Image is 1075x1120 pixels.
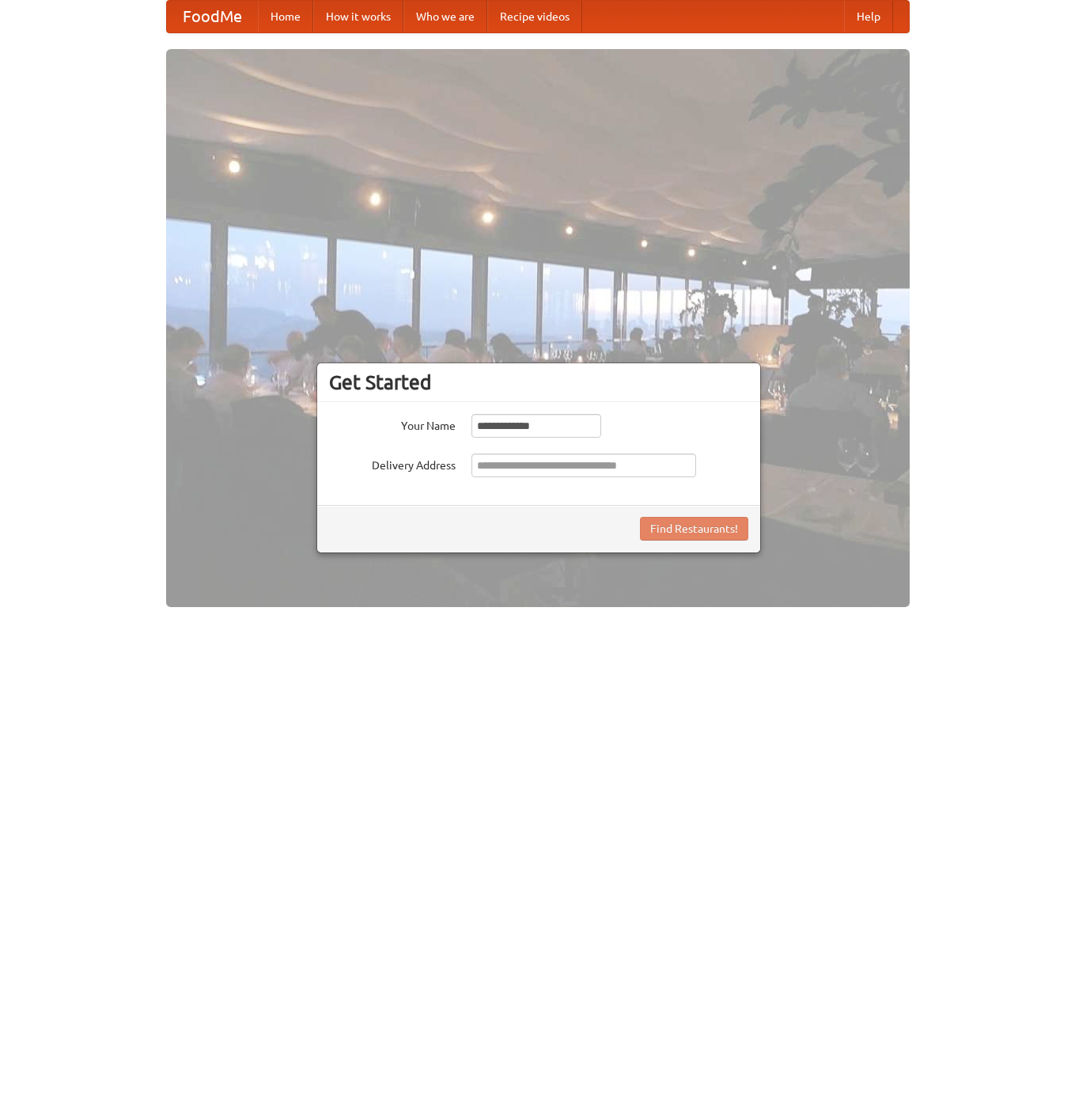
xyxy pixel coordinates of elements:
[403,1,487,32] a: Who we are
[844,1,893,32] a: Help
[329,370,748,394] h3: Get Started
[329,454,456,473] label: Delivery Address
[258,1,313,32] a: Home
[329,414,456,434] label: Your Name
[487,1,582,32] a: Recipe videos
[313,1,403,32] a: How it works
[640,517,748,541] button: Find Restaurants!
[167,1,258,32] a: FoodMe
